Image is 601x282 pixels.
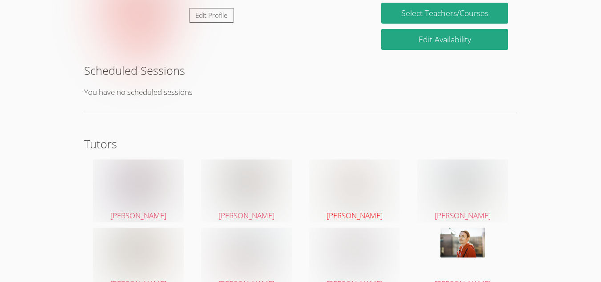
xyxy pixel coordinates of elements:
a: [PERSON_NAME] [93,159,184,222]
a: Edit Profile [189,8,234,23]
a: [PERSON_NAME] [417,159,508,222]
img: avatar.png [230,159,263,204]
img: avatar.png [440,228,485,257]
a: [PERSON_NAME] [309,159,400,222]
a: Edit Availability [381,29,508,50]
p: You have no scheduled sessions [84,86,517,99]
img: IMG_0658.jpeg [338,159,371,204]
img: profile%20teach.jpg [446,159,480,204]
img: My%20pic.jpg [229,228,264,272]
h2: Scheduled Sessions [84,62,517,79]
span: [PERSON_NAME] [218,210,274,221]
span: [PERSON_NAME] [110,210,166,221]
img: avatar.png [116,228,161,272]
span: [PERSON_NAME] [327,210,383,221]
h2: Tutors [84,135,517,152]
a: [PERSON_NAME] [201,159,292,222]
span: [PERSON_NAME] [435,210,491,221]
img: avatar.png [341,228,368,272]
a: Select Teachers/Courses [381,3,508,24]
img: avatar.png [116,159,161,204]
